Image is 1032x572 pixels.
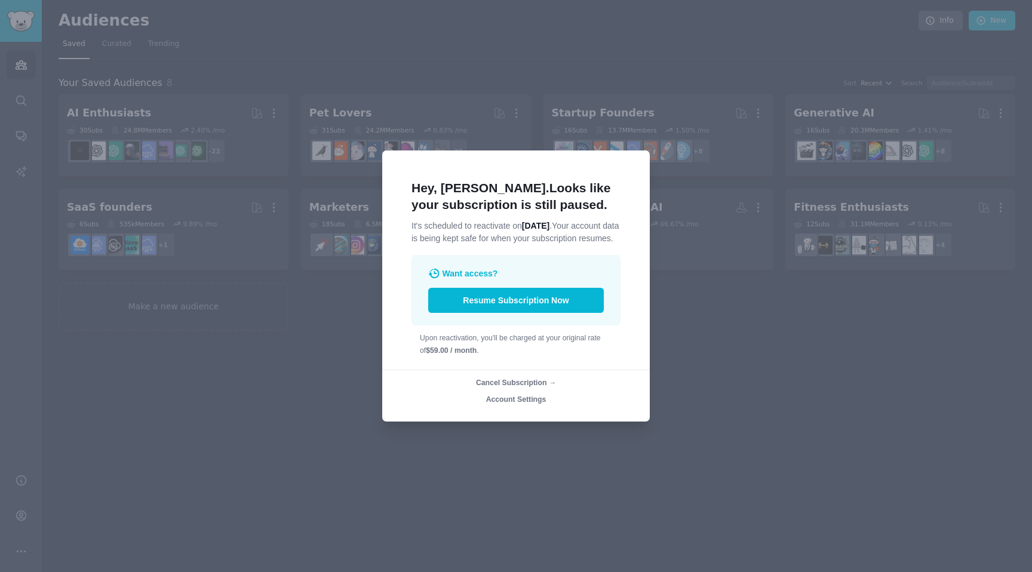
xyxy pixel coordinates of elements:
[411,180,621,213] h1: Hey, [PERSON_NAME].
[476,379,556,387] span: Cancel Subscription →
[411,221,552,230] span: It's scheduled to reactivate on .
[522,221,549,230] span: [DATE]
[420,334,601,355] span: Upon reactivation, you'll be charged at your original rate of .
[443,269,498,278] span: Want access?
[486,395,546,404] span: Account Settings
[411,220,621,245] p: Your account data is being kept safe for when your subscription resumes.
[428,288,604,313] button: Resume Subscription Now
[426,346,477,355] b: $59.00 / month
